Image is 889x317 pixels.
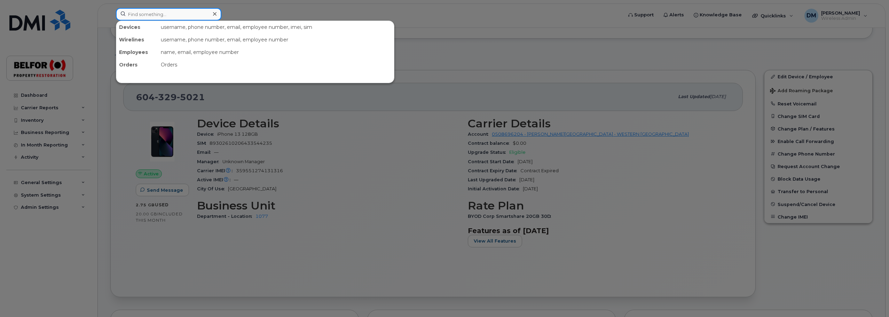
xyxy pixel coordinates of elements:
[158,46,394,58] div: name, email, employee number
[116,46,158,58] div: Employees
[158,58,394,71] div: Orders
[116,58,158,71] div: Orders
[158,21,394,33] div: username, phone number, email, employee number, imei, sim
[116,8,221,21] input: Find something...
[116,33,158,46] div: Wirelines
[158,33,394,46] div: username, phone number, email, employee number
[116,21,158,33] div: Devices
